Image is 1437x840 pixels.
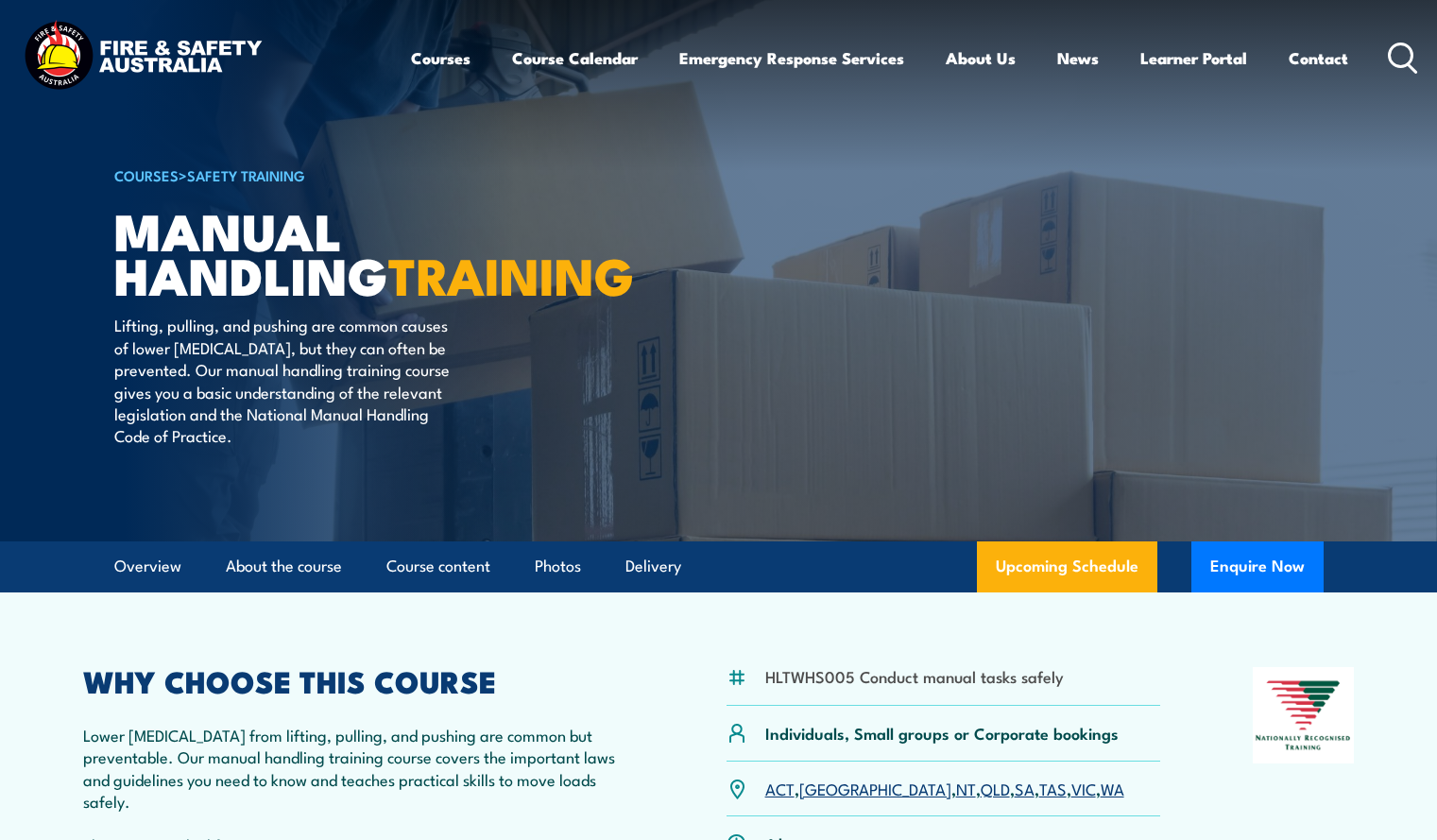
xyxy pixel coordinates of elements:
[1057,33,1099,83] a: News
[386,541,490,591] a: Course content
[83,724,635,813] p: Lower [MEDICAL_DATA] from lifting, pulling, and pushing are common but preventable. Our manual ha...
[765,778,1124,799] p: , , , , , , ,
[765,722,1119,744] p: Individuals, Small groups or Corporate bookings
[114,164,179,185] a: COURSES
[765,777,795,799] a: ACT
[1289,33,1348,83] a: Contact
[114,314,459,446] p: Lifting, pulling, and pushing are common causes of lower [MEDICAL_DATA], but they can often be pr...
[187,164,305,185] a: Safety Training
[1253,667,1355,763] img: Nationally Recognised Training logo.
[512,33,638,83] a: Course Calendar
[956,777,976,799] a: NT
[1191,541,1324,592] button: Enquire Now
[114,163,581,186] h6: >
[114,541,181,591] a: Overview
[388,234,634,313] strong: TRAINING
[1101,777,1124,799] a: WA
[114,208,581,296] h1: Manual Handling
[535,541,581,591] a: Photos
[83,667,635,694] h2: WHY CHOOSE THIS COURSE
[1015,777,1035,799] a: SA
[765,665,1064,687] li: HLTWHS005 Conduct manual tasks safely
[1071,777,1096,799] a: VIC
[946,33,1016,83] a: About Us
[1039,777,1067,799] a: TAS
[226,541,342,591] a: About the course
[977,541,1157,592] a: Upcoming Schedule
[411,33,470,83] a: Courses
[679,33,904,83] a: Emergency Response Services
[1140,33,1247,83] a: Learner Portal
[981,777,1010,799] a: QLD
[625,541,681,591] a: Delivery
[799,777,951,799] a: [GEOGRAPHIC_DATA]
